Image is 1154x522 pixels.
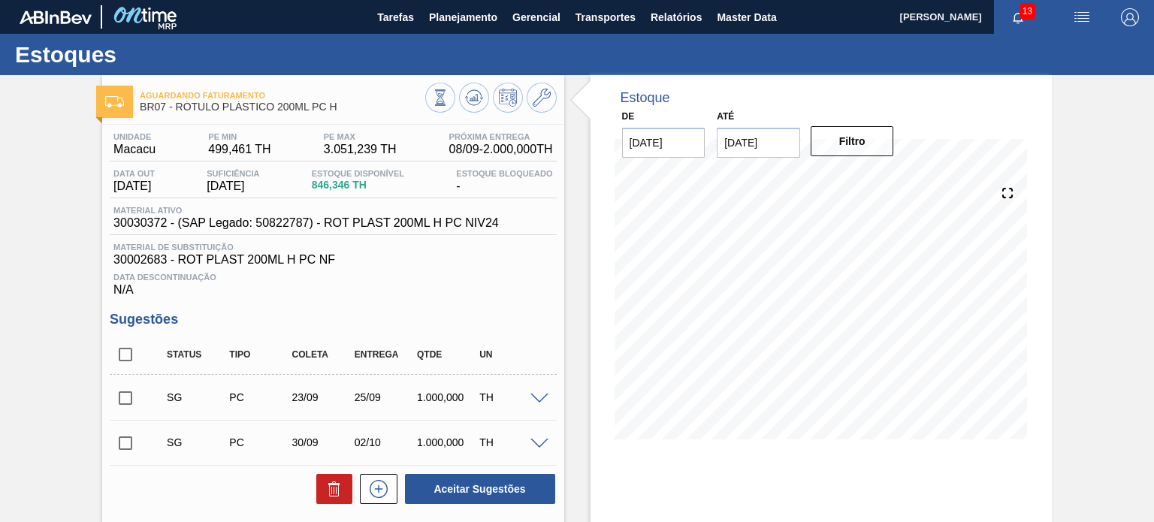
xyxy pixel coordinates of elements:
[113,243,552,252] span: Material de Substituição
[20,11,92,24] img: TNhmsLtSVTkK8tSr43FrP2fwEKptu5GPRR3wAAAABJRU5ErkJggg==
[208,143,270,156] span: 499,461 TH
[717,128,800,158] input: dd/mm/yyyy
[309,474,352,504] div: Excluir Sugestões
[288,391,357,403] div: 23/09/2025
[225,349,294,360] div: Tipo
[163,349,231,360] div: Status
[1121,8,1139,26] img: Logout
[288,436,357,448] div: 30/09/2025
[512,8,560,26] span: Gerencial
[493,83,523,113] button: Programar Estoque
[110,312,556,327] h3: Sugestões
[452,169,556,193] div: -
[405,474,555,504] button: Aceitar Sugestões
[717,8,776,26] span: Master Data
[163,436,231,448] div: Sugestão Criada
[351,391,419,403] div: 25/09/2025
[113,273,552,282] span: Data Descontinuação
[113,180,155,193] span: [DATE]
[113,169,155,178] span: Data out
[113,216,499,230] span: 30030372 - (SAP Legado: 50822787) - ROT PLAST 200ML H PC NIV24
[113,132,156,141] span: Unidade
[476,391,544,403] div: TH
[288,349,357,360] div: Coleta
[527,83,557,113] button: Ir ao Master Data / Geral
[110,267,556,297] div: N/A
[207,180,259,193] span: [DATE]
[15,46,282,63] h1: Estoques
[413,391,482,403] div: 1.000,000
[377,8,414,26] span: Tarefas
[207,169,259,178] span: Suficiência
[140,91,424,100] span: Aguardando Faturamento
[449,132,553,141] span: Próxima Entrega
[225,391,294,403] div: Pedido de Compra
[456,169,552,178] span: Estoque Bloqueado
[312,169,404,178] span: Estoque Disponível
[811,126,894,156] button: Filtro
[476,436,544,448] div: TH
[113,206,499,215] span: Material ativo
[208,132,270,141] span: PE MIN
[351,349,419,360] div: Entrega
[324,143,397,156] span: 3.051,239 TH
[449,143,553,156] span: 08/09 - 2.000,000 TH
[651,8,702,26] span: Relatórios
[429,8,497,26] span: Planejamento
[994,7,1042,28] button: Notificações
[140,101,424,113] span: BR07 - RÓTULO PLÁSTICO 200ML PC H
[425,83,455,113] button: Visão Geral dos Estoques
[575,8,636,26] span: Transportes
[1073,8,1091,26] img: userActions
[113,253,552,267] span: 30002683 - ROT PLAST 200ML H PC NF
[397,472,557,505] div: Aceitar Sugestões
[225,436,294,448] div: Pedido de Compra
[413,436,482,448] div: 1.000,000
[113,143,156,156] span: Macacu
[621,90,670,106] div: Estoque
[413,349,482,360] div: Qtde
[622,111,635,122] label: De
[352,474,397,504] div: Nova sugestão
[622,128,705,158] input: dd/mm/yyyy
[163,391,231,403] div: Sugestão Criada
[459,83,489,113] button: Atualizar Gráfico
[324,132,397,141] span: PE MAX
[1020,3,1035,20] span: 13
[312,180,404,191] span: 846,346 TH
[476,349,544,360] div: UN
[105,96,124,107] img: Ícone
[351,436,419,448] div: 02/10/2025
[717,111,734,122] label: Até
